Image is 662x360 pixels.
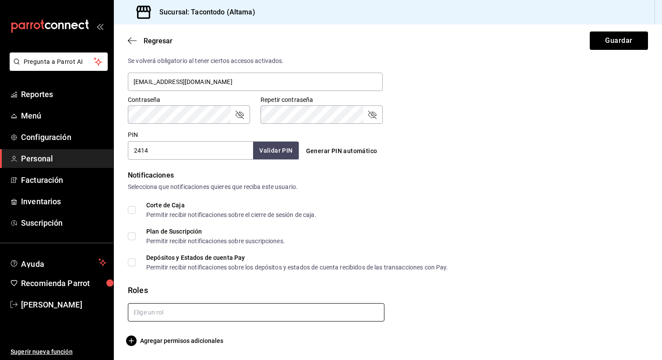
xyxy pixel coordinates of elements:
[590,31,648,50] button: Guardar
[146,202,317,208] div: Corte de Caja
[128,284,648,296] div: Roles
[10,52,108,71] button: Pregunta a Parrot AI
[24,57,94,66] span: Pregunta a Parrot AI
[146,264,448,270] div: Permitir recibir notificaciones sobre los depósitos y estados de cuenta recibidos de las transacc...
[21,153,106,164] span: Personal
[128,132,138,138] label: PIN
[128,182,648,192] div: Selecciona que notificaciones quieres que reciba este usuario.
[253,142,299,160] button: Validar PIN
[128,141,253,160] input: 3 a 6 dígitos
[21,174,106,186] span: Facturación
[367,109,377,120] button: passwordField
[261,97,383,103] label: Repetir contraseña
[21,277,106,289] span: Recomienda Parrot
[146,212,317,218] div: Permitir recibir notificaciones sobre el cierre de sesión de caja.
[144,37,173,45] span: Regresar
[146,238,285,244] div: Permitir recibir notificaciones sobre suscripciones.
[128,56,383,66] div: Se volverá obligatorio al tener ciertos accesos activados.
[21,299,106,311] span: [PERSON_NAME]
[21,257,95,268] span: Ayuda
[21,196,106,207] span: Inventarios
[128,97,250,103] label: Contraseña
[11,347,106,357] span: Sugerir nueva función
[21,217,106,229] span: Suscripción
[128,336,223,346] button: Agregar permisos adicionales
[303,143,381,159] button: Generar PIN automático
[21,131,106,143] span: Configuración
[146,255,448,261] div: Depósitos y Estados de cuenta Pay
[234,109,245,120] button: passwordField
[128,170,648,181] div: Notificaciones
[152,7,255,17] h3: Sucursal: Tacontodo (Altama)
[146,228,285,234] div: Plan de Suscripción
[21,88,106,100] span: Reportes
[6,63,108,73] a: Pregunta a Parrot AI
[128,303,384,322] input: Elige un rol
[96,23,103,30] button: open_drawer_menu
[21,110,106,122] span: Menú
[128,37,173,45] button: Regresar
